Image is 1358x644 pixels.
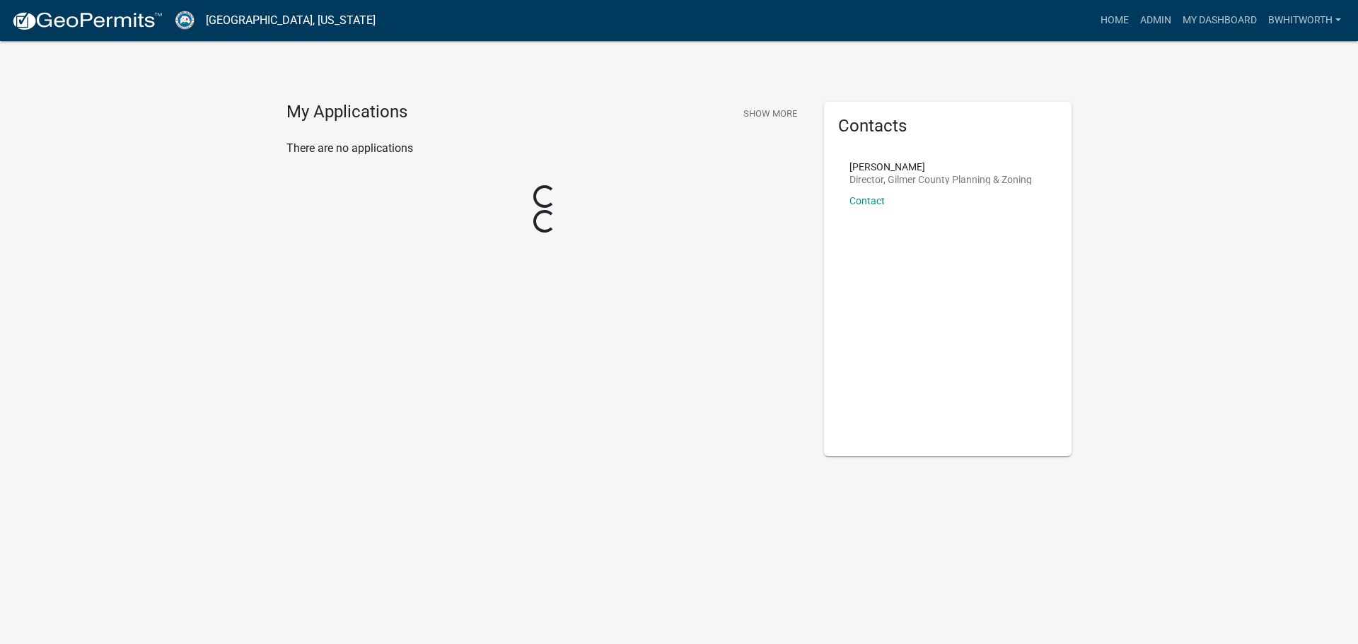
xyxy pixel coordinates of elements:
[206,8,376,33] a: [GEOGRAPHIC_DATA], [US_STATE]
[849,195,885,206] a: Contact
[738,102,803,125] button: Show More
[849,175,1032,185] p: Director, Gilmer County Planning & Zoning
[286,140,803,157] p: There are no applications
[838,116,1057,136] h5: Contacts
[849,162,1032,172] p: [PERSON_NAME]
[1263,7,1347,34] a: BWhitworth
[1134,7,1177,34] a: Admin
[174,11,195,30] img: Gilmer County, Georgia
[1177,7,1263,34] a: My Dashboard
[286,102,407,123] h4: My Applications
[1095,7,1134,34] a: Home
